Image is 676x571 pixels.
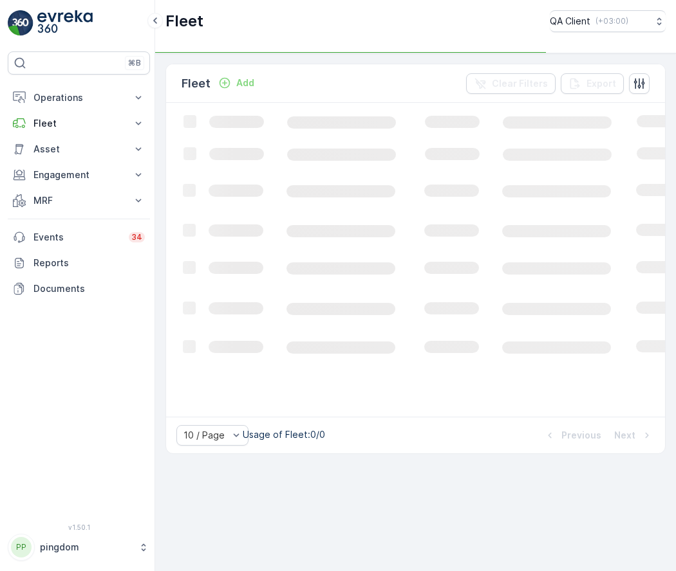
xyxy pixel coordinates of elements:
button: Next [613,428,655,443]
p: pingdom [40,541,132,554]
p: MRF [33,194,124,207]
button: QA Client(+03:00) [550,10,666,32]
div: PP [11,537,32,557]
button: Add [213,75,259,91]
p: Reports [33,257,145,269]
p: Export [587,77,616,90]
p: Usage of Fleet : 0/0 [243,428,325,441]
p: Operations [33,91,124,104]
img: logo [8,10,33,36]
p: Fleet [165,11,203,32]
p: Next [614,429,635,442]
button: Fleet [8,111,150,136]
button: PPpingdom [8,534,150,561]
button: Operations [8,85,150,111]
a: Reports [8,250,150,276]
button: MRF [8,188,150,213]
p: 34 [131,232,142,242]
p: Previous [561,429,601,442]
button: Export [561,73,624,94]
p: Clear Filters [492,77,548,90]
p: Documents [33,282,145,295]
p: Engagement [33,168,124,181]
p: ⌘B [128,58,141,68]
p: Asset [33,143,124,156]
button: Engagement [8,162,150,188]
img: logo_light-DOdMpM7g.png [37,10,93,36]
a: Events34 [8,224,150,250]
span: v 1.50.1 [8,523,150,531]
button: Previous [542,428,603,443]
p: QA Client [550,15,590,28]
button: Asset [8,136,150,162]
p: ( +03:00 ) [596,16,628,26]
p: Add [236,77,254,89]
p: Events [33,231,121,244]
button: Clear Filters [466,73,556,94]
p: Fleet [33,117,124,130]
p: Fleet [182,75,211,93]
a: Documents [8,276,150,302]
